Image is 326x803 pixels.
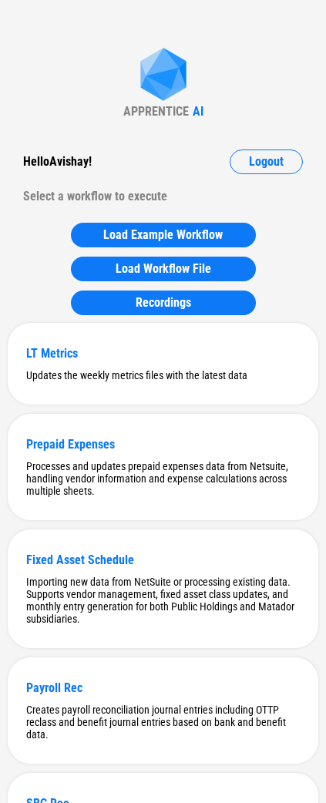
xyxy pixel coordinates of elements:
[26,346,300,361] div: LT Metrics
[116,263,211,275] span: Load Workflow File
[26,437,300,452] div: Prepaid Expenses
[249,156,284,168] span: Logout
[26,460,300,497] div: Processes and updates prepaid expenses data from Netsuite, handling vendor information and expens...
[193,104,203,119] div: AI
[136,297,191,309] span: Recordings
[26,576,300,625] div: Importing new data from NetSuite or processing existing data. Supports vendor management, fixed a...
[71,223,256,247] button: Load Example Workflow
[26,369,300,381] div: Updates the weekly metrics files with the latest data
[26,704,300,741] div: Creates payroll reconciliation journal entries including OTTP reclass and benefit journal entries...
[71,291,256,315] button: Recordings
[133,48,194,104] img: Apprentice AI
[230,150,303,174] button: Logout
[71,257,256,281] button: Load Workflow File
[23,150,92,174] div: Hello Avishay !
[23,184,303,209] div: Select a workflow to execute
[26,680,300,695] div: Payroll Rec
[123,104,189,119] div: APPRENTICE
[26,553,300,567] div: Fixed Asset Schedule
[103,229,223,241] span: Load Example Workflow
